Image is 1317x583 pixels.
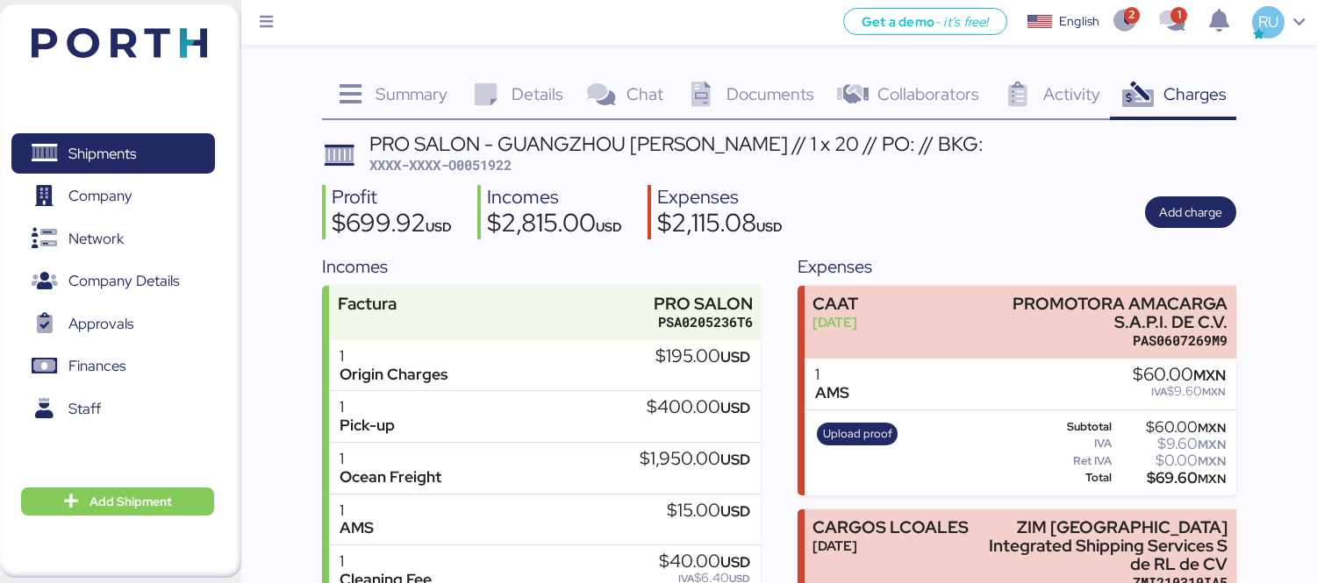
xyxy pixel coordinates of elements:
span: Add charge [1159,202,1222,223]
div: 1 [340,552,432,571]
div: CAAT [812,295,858,313]
span: XXXX-XXXX-O0051922 [369,156,512,174]
span: MXN [1198,437,1226,452]
span: Summary [376,82,447,105]
div: PSA0205236T6 [654,313,753,331]
div: 1 [815,366,849,384]
span: USD [720,552,750,572]
div: [DATE] [812,313,858,331]
span: USD [720,450,750,469]
a: Company [11,176,215,217]
div: Expenses [657,185,783,210]
span: USD [720,501,750,521]
div: $2,815.00 [487,210,622,240]
div: $69.60 [1115,472,1226,485]
div: Expenses [798,253,1236,280]
span: Upload proof [823,424,892,444]
span: Network [68,226,124,252]
a: Shipments [11,133,215,174]
span: Company Details [68,268,179,294]
span: Details [512,82,563,105]
span: Company [68,183,132,209]
div: Subtotal [1036,421,1112,433]
div: $60.00 [1133,366,1226,385]
div: Factura [338,295,397,313]
span: USD [756,218,783,235]
button: Add Shipment [21,487,214,515]
div: Profit [332,185,452,210]
div: Ocean Freight [340,468,441,487]
span: Approvals [68,311,133,337]
span: Activity [1043,82,1100,105]
div: Origin Charges [340,366,447,384]
div: $9.60 [1115,437,1226,451]
div: Ret IVA [1036,455,1112,467]
span: Chat [626,82,663,105]
span: MXN [1198,453,1226,469]
div: $40.00 [659,552,750,572]
div: $0.00 [1115,454,1226,467]
span: MXN [1193,366,1226,385]
button: Upload proof [817,423,898,445]
div: $60.00 [1115,421,1226,434]
span: Collaborators [877,82,979,105]
div: 1 [340,398,395,416]
div: $195.00 [655,347,750,366]
div: [DATE] [812,537,969,555]
div: English [1059,12,1099,31]
button: Menu [252,8,282,38]
span: MXN [1198,420,1226,436]
span: IVA [1151,385,1167,399]
div: 1 [340,450,441,468]
div: PRO SALON - GUANGZHOU [PERSON_NAME] // 1 x 20 // PO: // BKG: [369,134,984,153]
div: 1 [340,501,374,520]
button: Add charge [1145,196,1236,228]
div: Total [1036,472,1112,484]
a: Network [11,218,215,259]
span: MXN [1198,471,1226,487]
div: AMS [340,519,374,537]
span: USD [720,398,750,417]
span: Staff [68,396,101,422]
div: $699.92 [332,210,452,240]
span: Documents [726,82,814,105]
div: PROMOTORA AMACARGA S.A.P.I. DE C.V. [979,295,1228,331]
div: $1,950.00 [640,450,750,469]
div: AMS [815,384,849,402]
div: ZIM [GEOGRAPHIC_DATA] Integrated Shipping Services S de RL de CV [979,518,1228,573]
span: USD [596,218,622,235]
div: Incomes [322,253,761,280]
span: USD [720,347,750,366]
div: $9.60 [1133,385,1226,398]
div: PRO SALON [654,295,753,313]
span: RU [1258,11,1278,33]
div: $15.00 [667,501,750,521]
a: Finances [11,346,215,387]
div: Pick-up [340,416,395,435]
div: CARGOS LCOALES [812,518,969,537]
a: Staff [11,388,215,429]
a: Company Details [11,261,215,302]
a: Approvals [11,303,215,344]
div: 1 [340,347,447,366]
span: Add Shipment [89,491,172,512]
div: $2,115.08 [657,210,783,240]
div: $400.00 [647,398,750,417]
div: IVA [1036,437,1112,450]
span: MXN [1202,385,1226,399]
span: Finances [68,353,125,379]
div: PAS0607269M9 [979,331,1228,350]
span: USD [426,218,452,235]
div: Incomes [487,185,622,210]
span: Charges [1163,82,1227,105]
span: Shipments [68,141,136,167]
